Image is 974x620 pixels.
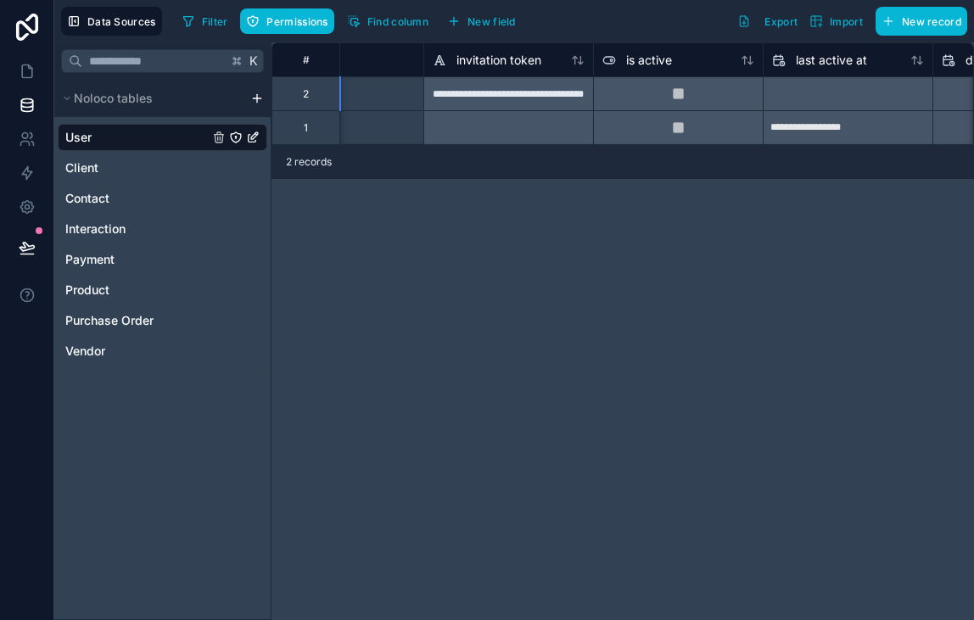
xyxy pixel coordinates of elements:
[87,15,156,28] span: Data Sources
[303,87,309,101] div: 2
[367,15,428,28] span: Find column
[441,8,522,34] button: New field
[456,52,541,69] span: invitation token
[286,155,332,169] span: 2 records
[876,7,967,36] button: New record
[61,7,162,36] button: Data Sources
[902,15,961,28] span: New record
[731,7,803,36] button: Export
[304,121,308,135] div: 1
[803,7,869,36] button: Import
[248,55,260,67] span: K
[626,52,672,69] span: is active
[176,8,234,34] button: Filter
[285,53,327,66] div: #
[764,15,798,28] span: Export
[240,8,333,34] button: Permissions
[240,8,340,34] a: Permissions
[202,15,228,28] span: Filter
[341,8,434,34] button: Find column
[830,15,863,28] span: Import
[467,15,516,28] span: New field
[266,15,327,28] span: Permissions
[869,7,967,36] a: New record
[796,52,867,69] span: last active at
